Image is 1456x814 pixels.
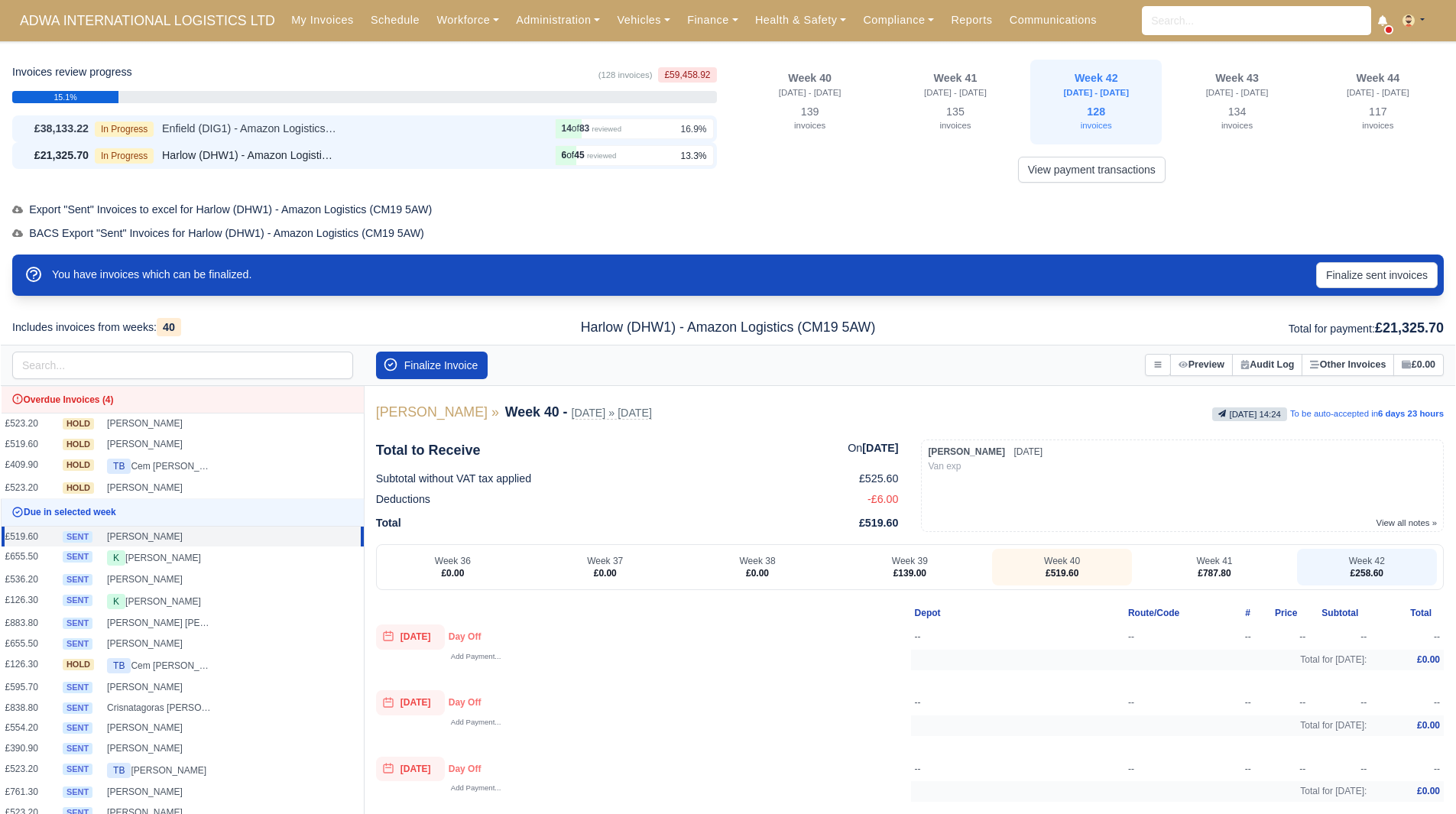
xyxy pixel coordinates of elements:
[1206,88,1269,97] small: [DATE] - [DATE]
[63,439,94,450] span: hold
[1263,690,1309,715] td: --
[107,763,131,778] span: TB
[497,319,958,336] h5: Harlow (DHW1) - Amazon Logistics (CM19 5AW)
[1170,354,1233,376] button: Preview
[12,66,132,79] h6: Invoices review progress
[1233,624,1263,650] td: --
[939,121,971,130] small: invoices
[428,5,507,35] a: Workforce
[107,786,214,799] div: [PERSON_NAME]
[107,459,131,474] span: TB
[1142,6,1371,35] input: Search...
[608,5,679,35] a: Vehicles
[376,439,481,461] div: Total to Receive
[693,555,821,567] div: Week 38
[1124,602,1233,624] th: Route/Code
[562,123,572,134] strong: 14
[107,722,214,735] div: [PERSON_NAME]
[63,551,92,563] span: sent
[95,122,154,137] span: In Progress
[376,624,445,650] span: [DATE]
[157,318,181,336] span: 40
[63,618,92,629] span: sent
[451,718,501,726] small: Add Payment...
[749,72,871,86] div: Week 40
[107,658,131,673] span: TB
[862,442,898,454] strong: [DATE]
[63,459,94,471] span: hold
[1321,72,1435,86] div: Week 44
[507,5,608,35] a: Administration
[107,573,214,586] div: [PERSON_NAME]
[2,434,42,455] td: £519.60
[1309,602,1370,624] th: Subtotal
[2,413,42,434] td: £523.20
[1180,102,1293,136] div: 134
[1180,72,1293,86] div: Week 43
[1393,354,1444,376] button: £0.00
[859,514,898,532] span: £519.60
[1212,407,1286,421] small: [DATE] 14:24
[1198,568,1231,579] span: £787.80
[562,149,617,162] div: of
[63,743,92,754] span: sent
[779,88,841,97] small: [DATE] - [DATE]
[746,568,769,579] span: £0.00
[1300,786,1367,796] span: Total for [DATE]:
[541,555,669,567] div: Week 37
[859,470,898,488] span: £525.60
[1362,121,1393,130] small: invoices
[451,650,501,661] a: Add Payment...
[63,722,92,734] span: sent
[362,5,428,35] a: Schedule
[854,5,942,35] a: Compliance
[971,317,1455,339] div: Total for payment:
[12,6,283,36] a: ADWA INTERNATIONAL LOGISTICS LTD
[376,352,488,379] button: Finalize Invoice
[107,742,214,755] div: [PERSON_NAME]
[1124,624,1233,650] td: --
[107,637,214,650] div: [PERSON_NAME]
[928,461,1437,472] div: Van exp
[12,91,118,103] div: 15.1%
[451,783,501,792] small: Add Payment...
[1377,518,1437,527] small: View all notes »
[451,782,501,793] a: Add Payment...
[15,120,89,138] div: £38,133.22
[376,757,445,782] span: [DATE]
[1370,602,1444,624] th: Total
[899,72,1012,86] div: Week 41
[63,482,94,494] span: hold
[2,613,42,634] td: £883.80
[2,569,42,590] td: £536.20
[1351,568,1383,579] span: £258.60
[1232,354,1303,376] button: Audit Log
[1263,757,1309,782] td: --
[376,404,499,422] a: [PERSON_NAME] »
[1018,157,1166,183] a: View payment transactions
[587,151,616,160] small: reviewed
[63,418,94,430] span: hold
[1150,555,1278,567] div: Week 41
[899,102,1012,136] div: 135
[1377,516,1437,528] a: View all notes »
[1039,102,1153,136] div: 128
[680,150,706,162] span: 13.3%
[942,5,1000,35] a: Reports
[162,120,338,138] span: Enfield (DIG1) - Amazon Logistics ULEZ (EN3 7PZ)
[107,594,125,609] span: K
[1124,690,1233,715] td: --
[1417,720,1440,731] span: £0.00
[5,391,360,410] div: Overdue Invoices (4)
[2,677,42,698] td: £595.70
[107,658,214,673] div: Cem [PERSON_NAME]
[389,555,517,567] div: Week 36
[2,654,42,677] td: £126.30
[1300,720,1367,731] span: Total for [DATE]:
[592,125,621,133] small: reviewed
[107,594,214,609] div: [PERSON_NAME]
[1124,757,1233,782] td: --
[107,459,214,474] div: Cem [PERSON_NAME]
[1233,757,1263,782] td: --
